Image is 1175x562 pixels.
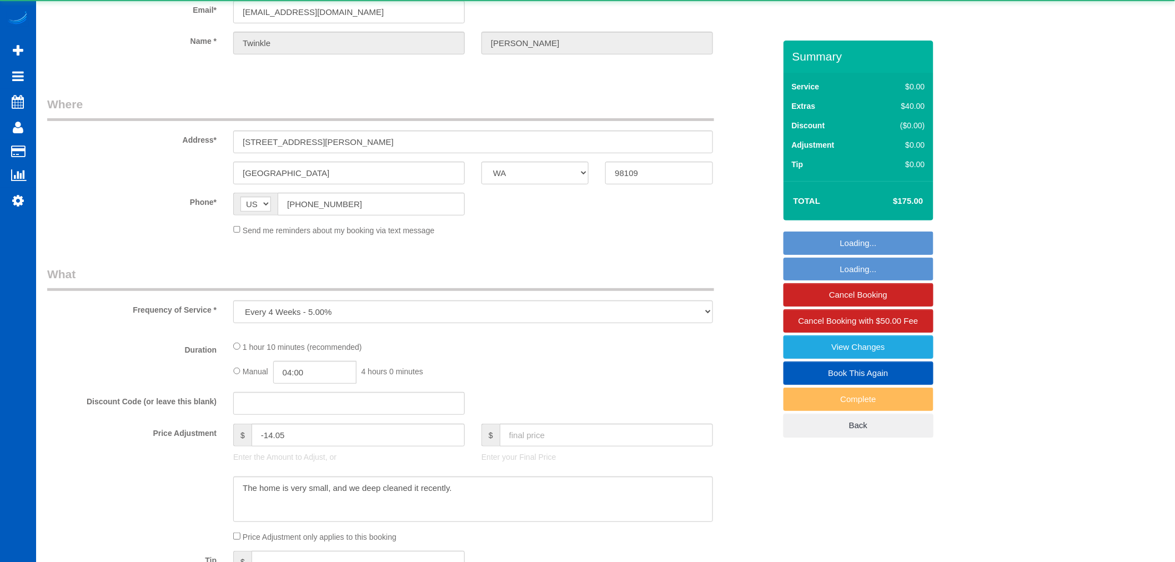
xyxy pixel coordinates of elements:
[39,340,225,355] label: Duration
[47,266,714,291] legend: What
[500,424,713,446] input: final price
[877,101,925,112] div: $40.00
[39,193,225,208] label: Phone*
[799,316,918,325] span: Cancel Booking with $50.00 Fee
[481,451,713,463] p: Enter your Final Price
[243,367,268,376] span: Manual
[784,414,933,437] a: Back
[877,159,925,170] div: $0.00
[243,225,435,234] span: Send me reminders about my booking via text message
[784,309,933,333] a: Cancel Booking with $50.00 Fee
[243,343,362,352] span: 1 hour 10 minutes (recommended)
[877,81,925,92] div: $0.00
[233,32,465,54] input: First Name*
[784,362,933,385] a: Book This Again
[792,139,835,150] label: Adjustment
[39,131,225,145] label: Address*
[794,196,821,205] strong: Total
[278,193,465,215] input: Phone*
[481,32,713,54] input: Last Name*
[39,300,225,315] label: Frequency of Service *
[877,139,925,150] div: $0.00
[233,162,465,184] input: City*
[860,197,923,206] h4: $175.00
[243,533,396,541] span: Price Adjustment only applies to this booking
[792,50,928,63] h3: Summary
[361,367,423,376] span: 4 hours 0 minutes
[792,120,825,131] label: Discount
[39,1,225,16] label: Email*
[7,11,29,27] img: Automaid Logo
[784,335,933,359] a: View Changes
[792,159,804,170] label: Tip
[481,424,500,446] span: $
[39,392,225,407] label: Discount Code (or leave this blank)
[39,32,225,47] label: Name *
[792,101,816,112] label: Extras
[877,120,925,131] div: ($0.00)
[233,1,465,23] input: Email*
[605,162,712,184] input: Zip Code*
[792,81,820,92] label: Service
[233,424,252,446] span: $
[233,451,465,463] p: Enter the Amount to Adjust, or
[39,424,225,439] label: Price Adjustment
[47,96,714,121] legend: Where
[784,283,933,307] a: Cancel Booking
